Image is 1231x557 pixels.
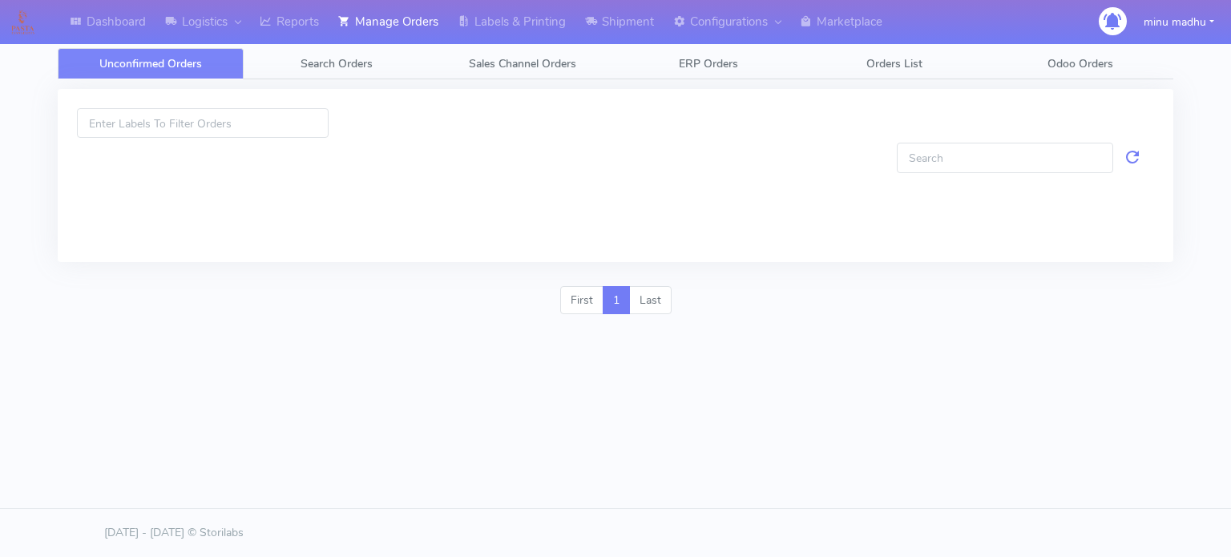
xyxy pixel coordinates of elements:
[58,48,1173,79] ul: Tabs
[1132,6,1226,38] button: minu madhu
[866,56,922,71] span: Orders List
[603,286,630,315] a: 1
[99,56,202,71] span: Unconfirmed Orders
[1047,56,1113,71] span: Odoo Orders
[77,108,329,138] input: Enter Labels To Filter Orders
[897,143,1113,172] input: Search
[301,56,373,71] span: Search Orders
[469,56,576,71] span: Sales Channel Orders
[679,56,738,71] span: ERP Orders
